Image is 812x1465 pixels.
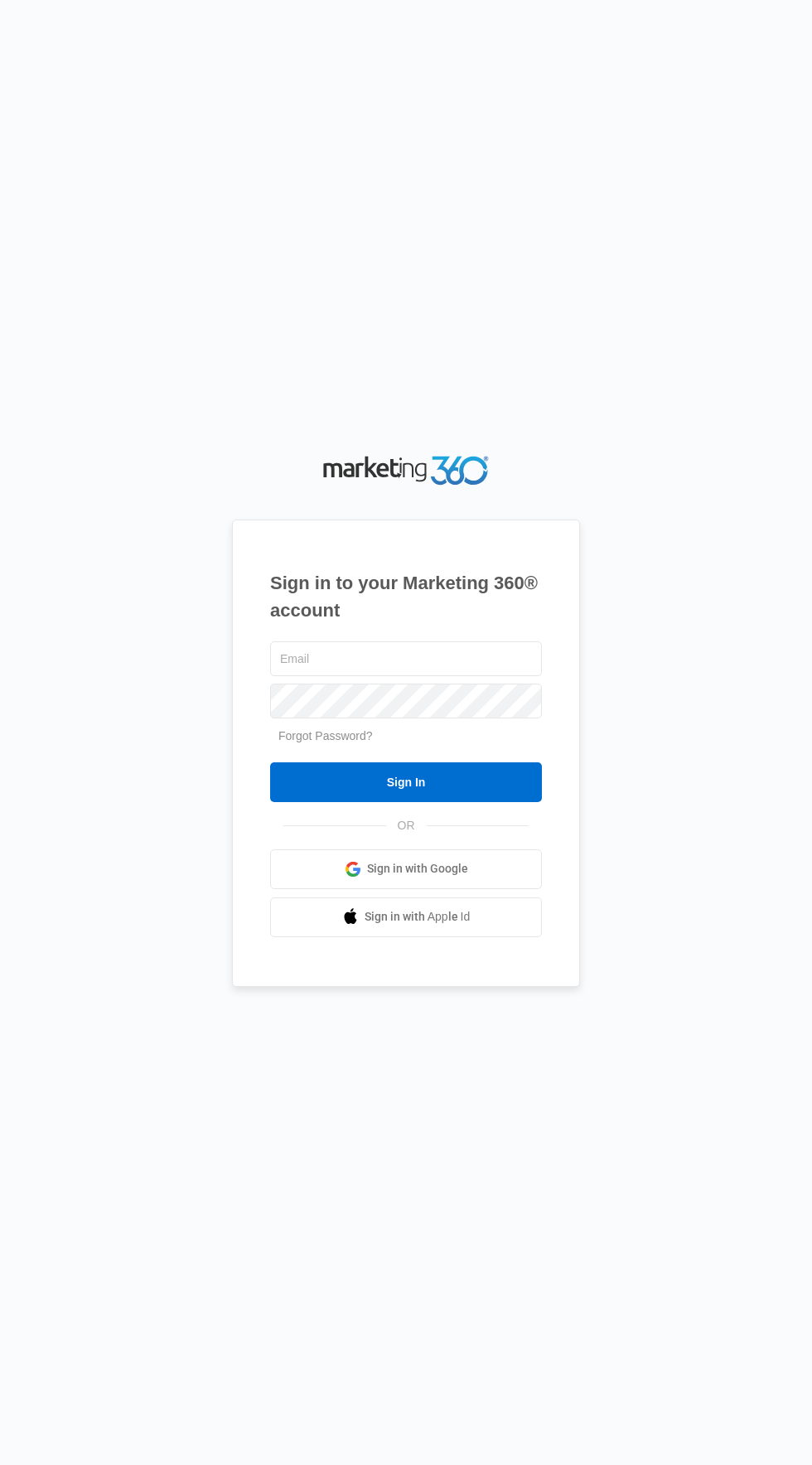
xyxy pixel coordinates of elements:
a: Forgot Password? [278,729,373,742]
span: OR [386,817,427,834]
span: Sign in with Apple Id [365,908,471,926]
h1: Sign in to your Marketing 360® account [270,569,542,624]
a: Sign in with Google [270,849,542,889]
a: Sign in with Apple Id [270,897,542,937]
span: Sign in with Google [367,860,468,878]
input: Email [270,641,542,676]
input: Sign In [270,762,542,802]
